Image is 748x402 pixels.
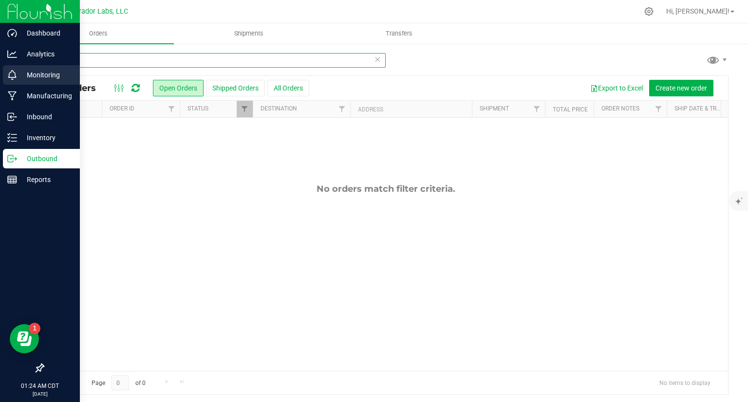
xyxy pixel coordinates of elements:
p: Outbound [17,153,75,164]
p: Reports [17,174,75,185]
inline-svg: Outbound [7,154,17,164]
button: Create new order [649,80,713,96]
p: Dashboard [17,27,75,39]
a: Filter [651,101,667,117]
inline-svg: Analytics [7,49,17,59]
a: Orders [23,23,174,44]
span: Clear [374,53,381,66]
a: Transfers [324,23,474,44]
a: Order ID [110,105,134,112]
a: Filter [529,101,545,117]
a: Filter [237,101,253,117]
button: Shipped Orders [206,80,265,96]
a: Shipments [174,23,324,44]
button: All Orders [267,80,309,96]
iframe: Resource center unread badge [29,323,40,334]
input: Search Order ID, Destination, Customer PO... [43,53,386,68]
inline-svg: Monitoring [7,70,17,80]
inline-svg: Inbound [7,112,17,122]
div: Manage settings [643,7,655,16]
span: Create new order [655,84,707,92]
p: Monitoring [17,69,75,81]
p: 01:24 AM CDT [4,382,75,390]
inline-svg: Reports [7,175,17,184]
span: Orders [76,29,121,38]
iframe: Resource center [10,324,39,353]
a: Total Price [553,106,588,113]
inline-svg: Inventory [7,133,17,143]
a: Destination [261,105,297,112]
inline-svg: Manufacturing [7,91,17,101]
a: Filter [164,101,180,117]
p: Inventory [17,132,75,144]
span: Hi, [PERSON_NAME]! [666,7,729,15]
span: Curador Labs, LLC [71,7,128,16]
div: No orders match filter criteria. [43,183,728,194]
p: Manufacturing [17,90,75,102]
span: Shipments [221,29,277,38]
a: Status [187,105,208,112]
a: Shipment [480,105,509,112]
p: Inbound [17,111,75,123]
span: Page of 0 [83,375,153,390]
button: Export to Excel [584,80,649,96]
span: No items to display [652,375,718,390]
a: Filter [334,101,350,117]
span: Transfers [373,29,426,38]
inline-svg: Dashboard [7,28,17,38]
p: [DATE] [4,390,75,398]
button: Open Orders [153,80,204,96]
a: Order Notes [601,105,639,112]
th: Address [350,101,472,118]
p: Analytics [17,48,75,60]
